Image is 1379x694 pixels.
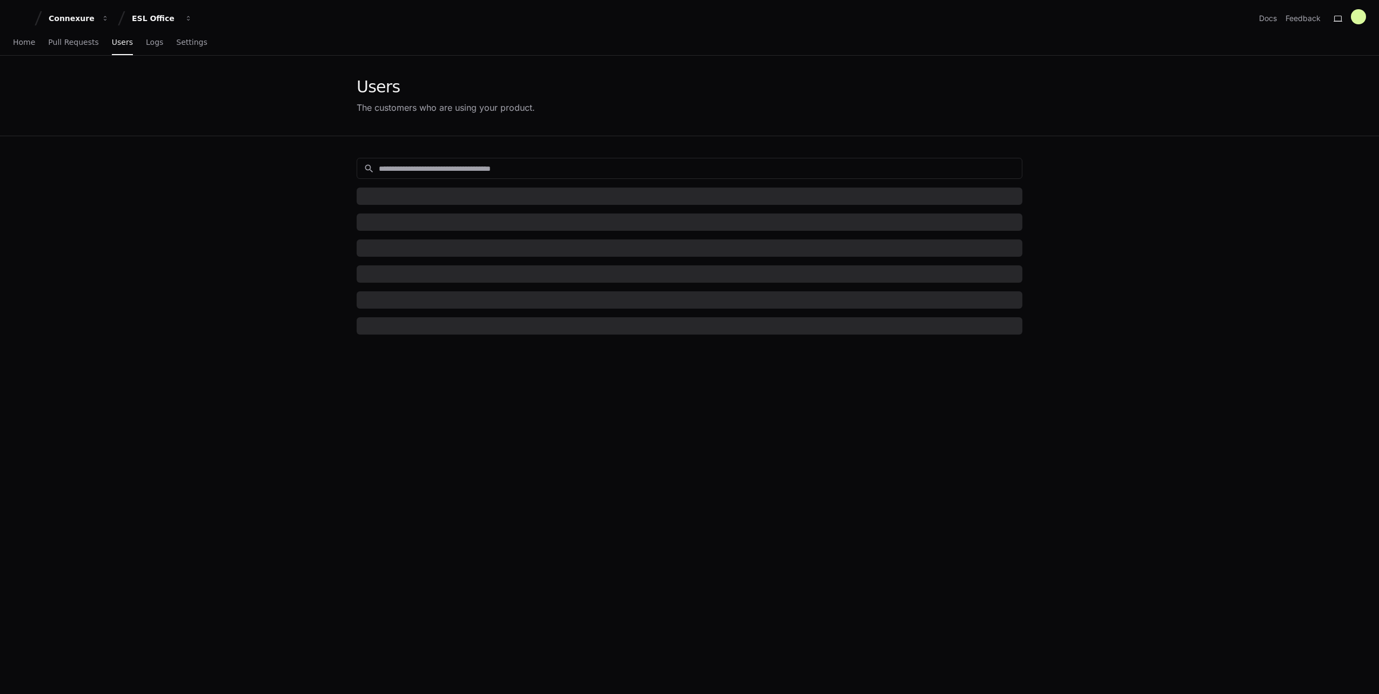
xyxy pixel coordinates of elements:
[357,101,535,114] div: The customers who are using your product.
[1259,13,1277,24] a: Docs
[112,39,133,45] span: Users
[146,39,163,45] span: Logs
[44,9,113,28] button: Connexure
[13,30,35,55] a: Home
[13,39,35,45] span: Home
[176,30,207,55] a: Settings
[364,163,374,174] mat-icon: search
[1286,13,1321,24] button: Feedback
[112,30,133,55] a: Users
[128,9,197,28] button: ESL Office
[176,39,207,45] span: Settings
[357,77,535,97] div: Users
[49,13,95,24] div: Connexure
[132,13,178,24] div: ESL Office
[146,30,163,55] a: Logs
[48,30,98,55] a: Pull Requests
[48,39,98,45] span: Pull Requests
